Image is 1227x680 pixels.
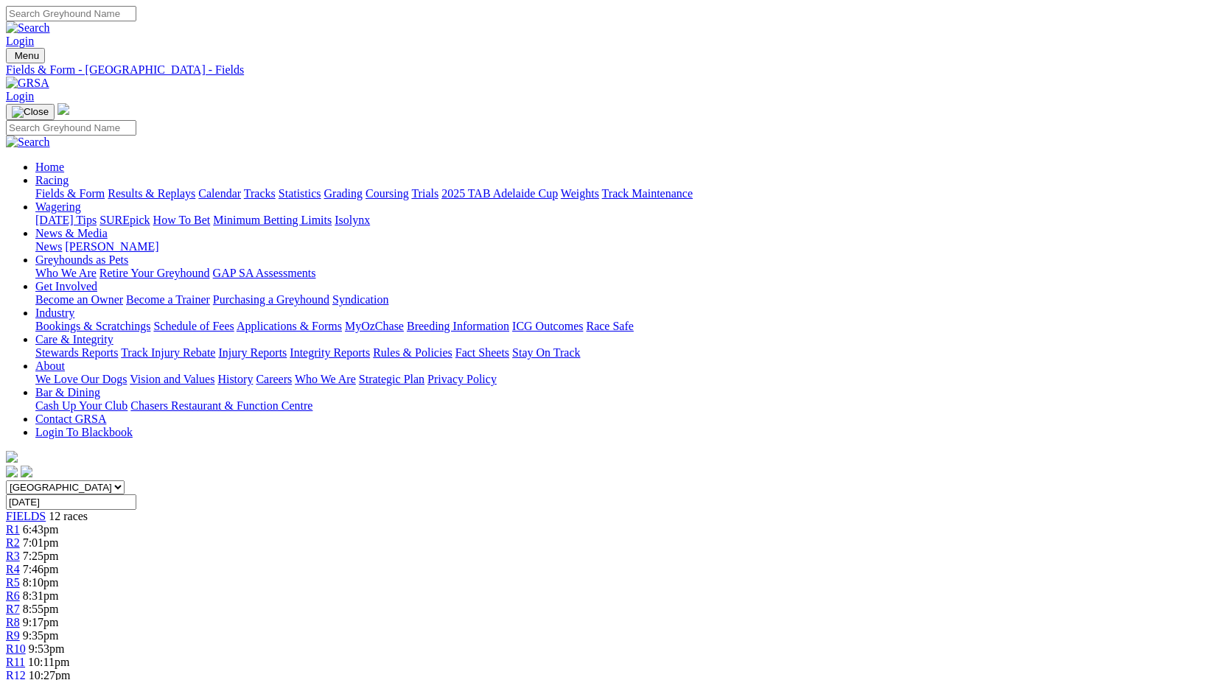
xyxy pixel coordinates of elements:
[23,603,59,615] span: 8:55pm
[6,6,136,21] input: Search
[35,227,108,239] a: News & Media
[6,576,20,589] a: R5
[512,320,583,332] a: ICG Outcomes
[35,386,100,399] a: Bar & Dining
[6,629,20,642] a: R9
[6,603,20,615] a: R7
[126,293,210,306] a: Become a Trainer
[324,187,363,200] a: Grading
[35,253,128,266] a: Greyhounds as Pets
[35,373,127,385] a: We Love Our Dogs
[198,187,241,200] a: Calendar
[35,293,1221,306] div: Get Involved
[99,267,210,279] a: Retire Your Greyhound
[153,320,234,332] a: Schedule of Fees
[35,214,97,226] a: [DATE] Tips
[407,320,509,332] a: Breeding Information
[23,616,59,628] span: 9:17pm
[65,240,158,253] a: [PERSON_NAME]
[35,240,62,253] a: News
[6,656,25,668] a: R11
[35,161,64,173] a: Home
[373,346,452,359] a: Rules & Policies
[6,589,20,602] a: R6
[335,214,370,226] a: Isolynx
[217,373,253,385] a: History
[21,466,32,477] img: twitter.svg
[6,120,136,136] input: Search
[213,214,332,226] a: Minimum Betting Limits
[35,306,74,319] a: Industry
[295,373,356,385] a: Who We Are
[35,346,1221,360] div: Care & Integrity
[512,346,580,359] a: Stay On Track
[35,187,1221,200] div: Racing
[366,187,409,200] a: Coursing
[6,523,20,536] a: R1
[23,563,59,575] span: 7:46pm
[213,293,329,306] a: Purchasing a Greyhound
[6,466,18,477] img: facebook.svg
[561,187,599,200] a: Weights
[57,103,69,115] img: logo-grsa-white.png
[23,550,59,562] span: 7:25pm
[23,576,59,589] span: 8:10pm
[130,373,214,385] a: Vision and Values
[35,346,118,359] a: Stewards Reports
[279,187,321,200] a: Statistics
[108,187,195,200] a: Results & Replays
[35,320,150,332] a: Bookings & Scratchings
[28,656,69,668] span: 10:11pm
[213,267,316,279] a: GAP SA Assessments
[6,63,1221,77] a: Fields & Form - [GEOGRAPHIC_DATA] - Fields
[332,293,388,306] a: Syndication
[218,346,287,359] a: Injury Reports
[12,106,49,118] img: Close
[35,360,65,372] a: About
[237,320,342,332] a: Applications & Forms
[130,399,312,412] a: Chasers Restaurant & Function Centre
[441,187,558,200] a: 2025 TAB Adelaide Cup
[23,523,59,536] span: 6:43pm
[35,333,113,346] a: Care & Integrity
[35,214,1221,227] div: Wagering
[35,373,1221,386] div: About
[35,200,81,213] a: Wagering
[99,214,150,226] a: SUREpick
[6,536,20,549] a: R2
[6,616,20,628] a: R8
[6,642,26,655] a: R10
[6,494,136,510] input: Select date
[345,320,404,332] a: MyOzChase
[23,629,59,642] span: 9:35pm
[35,293,123,306] a: Become an Owner
[35,399,127,412] a: Cash Up Your Club
[153,214,211,226] a: How To Bet
[6,563,20,575] a: R4
[35,174,69,186] a: Racing
[35,320,1221,333] div: Industry
[23,589,59,602] span: 8:31pm
[6,90,34,102] a: Login
[35,413,106,425] a: Contact GRSA
[35,267,1221,280] div: Greyhounds as Pets
[427,373,497,385] a: Privacy Policy
[35,187,105,200] a: Fields & Form
[6,510,46,522] a: FIELDS
[49,510,88,522] span: 12 races
[602,187,693,200] a: Track Maintenance
[6,550,20,562] span: R3
[6,104,55,120] button: Toggle navigation
[256,373,292,385] a: Careers
[6,21,50,35] img: Search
